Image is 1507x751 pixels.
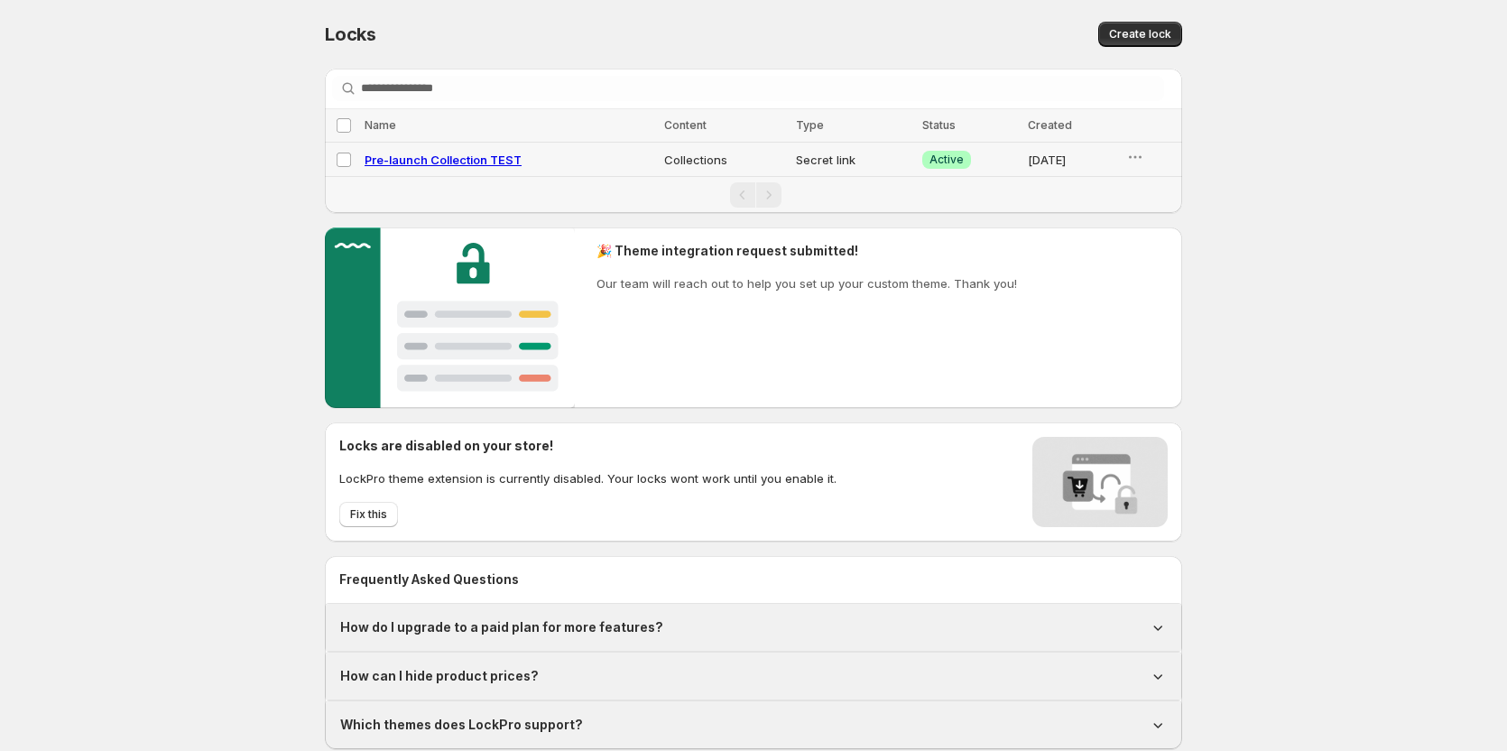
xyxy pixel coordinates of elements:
[1028,118,1072,132] span: Created
[1032,437,1168,527] img: Locks disabled
[325,176,1182,213] nav: Pagination
[1022,143,1121,177] td: [DATE]
[659,143,790,177] td: Collections
[339,502,398,527] button: Fix this
[1098,22,1182,47] button: Create lock
[596,242,1017,260] h2: 🎉 Theme integration request submitted!
[339,570,1168,589] h2: Frequently Asked Questions
[340,667,539,685] h1: How can I hide product prices?
[929,153,964,167] span: Active
[922,118,956,132] span: Status
[339,437,837,455] h2: Locks are disabled on your store!
[339,469,837,487] p: LockPro theme extension is currently disabled. Your locks wont work until you enable it.
[664,118,707,132] span: Content
[340,716,583,734] h1: Which themes does LockPro support?
[596,274,1017,292] p: Our team will reach out to help you set up your custom theme. Thank you!
[796,118,824,132] span: Type
[365,153,522,167] a: Pre-launch Collection TEST
[1109,27,1171,42] span: Create lock
[365,118,396,132] span: Name
[340,618,663,636] h1: How do I upgrade to a paid plan for more features?
[790,143,916,177] td: Secret link
[325,227,575,408] img: Customer support
[325,23,376,45] span: Locks
[350,507,387,522] span: Fix this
